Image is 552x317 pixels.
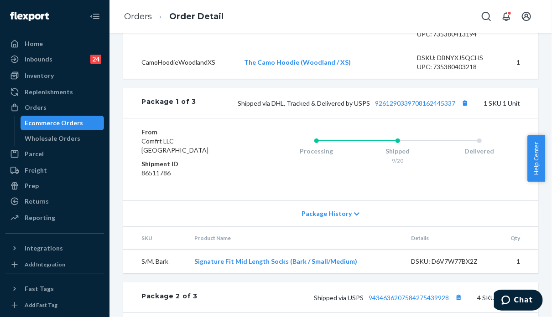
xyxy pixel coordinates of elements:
span: Shipped via DHL, Tracked & Delivered by USPS [238,99,471,107]
ol: breadcrumbs [117,3,231,30]
div: Package 2 of 3 [141,291,198,303]
span: Package History [302,209,352,218]
button: Help Center [527,135,545,182]
th: Details [404,227,495,250]
a: Add Fast Tag [5,300,104,311]
div: Integrations [25,244,63,253]
div: DSKU: DBNYXJ5QCHS [417,53,494,62]
div: Add Integration [25,261,65,268]
a: 9434636207584275439928 [369,294,449,302]
a: Replenishments [5,85,104,99]
button: Fast Tags [5,281,104,296]
dd: 86511786 [141,169,239,178]
div: Ecommerce Orders [25,118,83,128]
div: UPC: 735380403218 [417,62,494,72]
th: Qty [495,227,538,250]
div: UPC: 735380413194 [417,30,494,39]
button: Open notifications [497,7,516,26]
a: Reporting [5,210,104,225]
div: DSKU: D6V7W77BX2Z [411,257,488,266]
td: S/M. Bark [123,250,187,274]
div: Shipped [357,147,439,156]
span: Comfrt LLC [GEOGRAPHIC_DATA] [141,137,208,154]
div: Processing [276,147,357,156]
button: Copy tracking number [453,291,464,303]
div: Fast Tags [25,284,54,293]
a: Wholesale Orders [21,131,104,146]
div: Wholesale Orders [25,134,81,143]
a: Orders [124,11,152,21]
div: Delivered [438,147,520,156]
div: Inbounds [25,55,52,64]
a: Order Detail [169,11,224,21]
div: 4 SKUs 4 Units [198,291,520,303]
div: Add Fast Tag [25,301,57,309]
button: Integrations [5,241,104,256]
button: Copy tracking number [459,97,471,109]
a: Inventory [5,68,104,83]
a: Inbounds24 [5,52,104,66]
td: 1 [495,250,538,274]
button: Close Navigation [86,7,104,26]
div: Reporting [25,213,55,222]
div: Prep [25,181,39,190]
iframe: Opens a widget where you can chat to one of our agents [494,290,543,312]
a: Returns [5,194,104,209]
div: Home [25,39,43,48]
dt: Shipment ID [141,159,239,169]
div: 1 SKU 1 Unit [196,97,520,109]
div: 9/20 [357,157,439,164]
a: Add Integration [5,259,104,270]
button: Open account menu [517,7,536,26]
div: Inventory [25,71,54,80]
a: Parcel [5,147,104,161]
td: 1 [501,46,538,79]
img: Flexport logo [10,12,49,21]
a: 9261290339708162445337 [375,99,455,107]
a: The Camo Hoodie (Woodland / XS) [244,58,351,66]
div: Parcel [25,149,44,158]
div: Returns [25,197,49,206]
div: Replenishments [25,87,73,97]
th: SKU [123,227,187,250]
a: Ecommerce Orders [21,116,104,130]
div: Freight [25,166,47,175]
a: Home [5,36,104,51]
a: Signature Fit Mid Length Socks (Bark / Small/Medium) [194,257,357,265]
th: Product Name [187,227,404,250]
button: Open Search Box [477,7,495,26]
a: Freight [5,163,104,178]
div: Orders [25,103,47,112]
dt: From [141,128,239,137]
td: CamoHoodieWoodlandXS [123,46,237,79]
a: Prep [5,179,104,193]
div: 24 [90,55,101,64]
a: Orders [5,100,104,115]
div: Package 1 of 3 [141,97,196,109]
span: Shipped via USPS [314,294,464,302]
